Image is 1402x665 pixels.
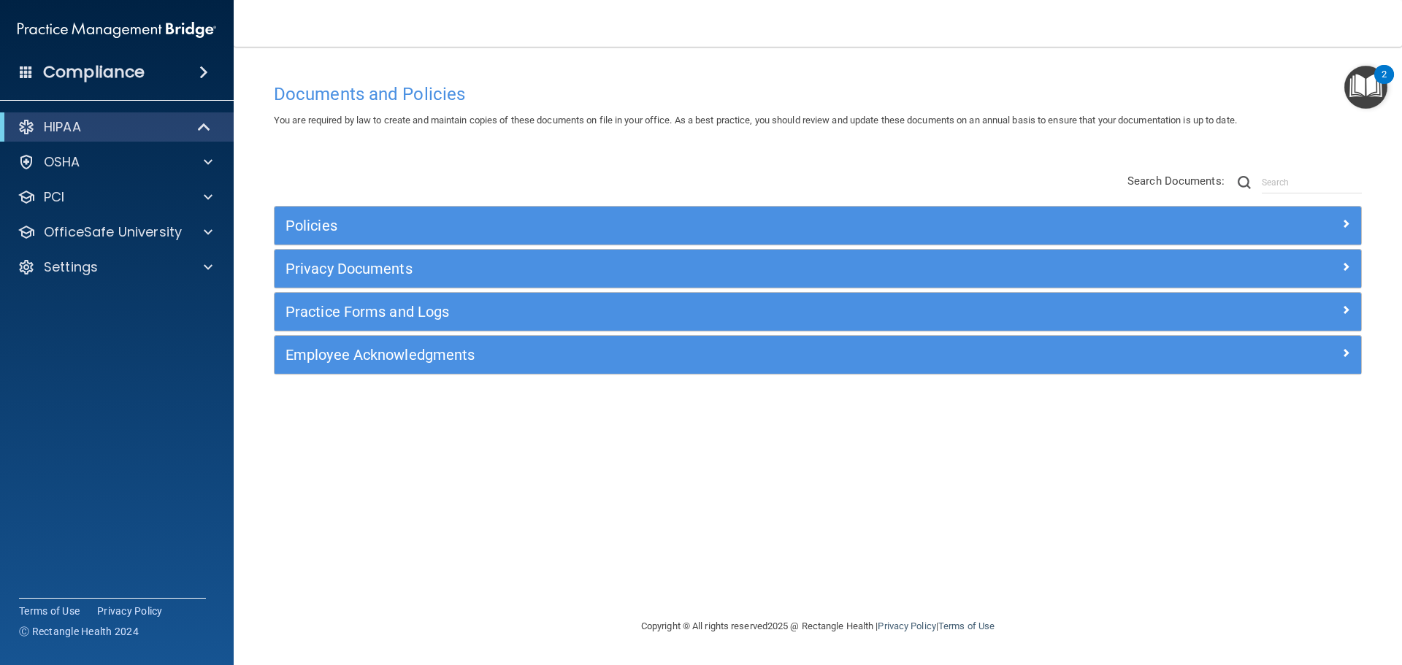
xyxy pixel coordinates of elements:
[286,343,1350,366] a: Employee Acknowledgments
[18,223,212,241] a: OfficeSafe University
[44,153,80,171] p: OSHA
[286,347,1079,363] h5: Employee Acknowledgments
[18,15,216,45] img: PMB logo
[878,620,935,631] a: Privacy Policy
[44,188,64,206] p: PCI
[1382,74,1387,93] div: 2
[18,118,212,136] a: HIPAA
[938,620,995,631] a: Terms of Use
[97,604,163,618] a: Privacy Policy
[18,153,212,171] a: OSHA
[286,300,1350,323] a: Practice Forms and Logs
[19,624,139,639] span: Ⓒ Rectangle Health 2024
[18,258,212,276] a: Settings
[43,62,145,82] h4: Compliance
[274,85,1362,104] h4: Documents and Policies
[551,603,1084,650] div: Copyright © All rights reserved 2025 @ Rectangle Health | |
[44,258,98,276] p: Settings
[19,604,80,618] a: Terms of Use
[286,257,1350,280] a: Privacy Documents
[18,188,212,206] a: PCI
[286,304,1079,320] h5: Practice Forms and Logs
[286,214,1350,237] a: Policies
[1127,174,1225,188] span: Search Documents:
[286,261,1079,277] h5: Privacy Documents
[1262,172,1362,193] input: Search
[1344,66,1387,109] button: Open Resource Center, 2 new notifications
[286,218,1079,234] h5: Policies
[44,223,182,241] p: OfficeSafe University
[44,118,81,136] p: HIPAA
[274,115,1237,126] span: You are required by law to create and maintain copies of these documents on file in your office. ...
[1238,176,1251,189] img: ic-search.3b580494.png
